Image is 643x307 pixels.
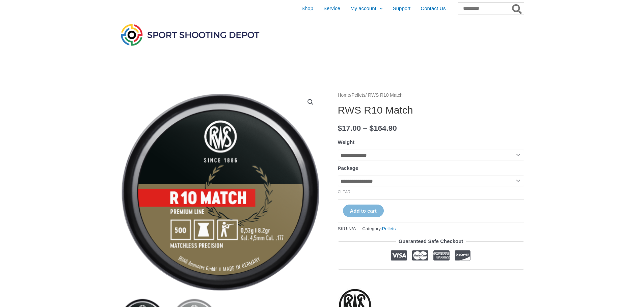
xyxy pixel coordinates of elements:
span: $ [369,124,374,132]
span: Category: [362,224,396,233]
bdi: 164.90 [369,124,397,132]
span: N/A [348,226,356,231]
a: View full-screen image gallery [304,96,317,108]
span: $ [338,124,342,132]
label: Package [338,165,358,171]
h1: RWS R10 Match [338,104,524,116]
bdi: 17.00 [338,124,361,132]
a: Pellets [351,93,365,98]
button: Add to cart [343,205,384,217]
legend: Guaranteed Safe Checkout [396,237,466,246]
iframe: Customer reviews powered by Trustpilot [338,275,524,283]
a: Clear options [338,190,351,194]
img: Sport Shooting Depot [119,22,261,47]
a: Pellets [382,226,396,231]
span: SKU: [338,224,356,233]
button: Search [511,3,524,14]
nav: Breadcrumb [338,91,524,100]
a: Home [338,93,350,98]
img: RWS R10 Match [119,91,322,293]
label: Weight [338,139,355,145]
span: – [363,124,368,132]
